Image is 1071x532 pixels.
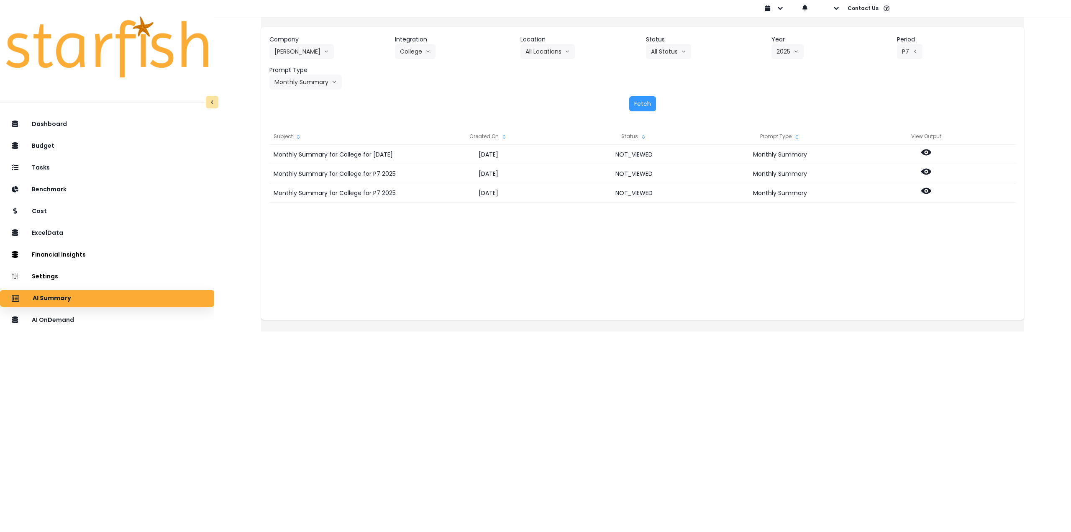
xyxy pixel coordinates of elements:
button: Fetch [629,96,656,111]
div: NOT_VIEWED [561,145,707,164]
p: AI OnDemand [32,316,74,324]
div: [DATE] [415,183,561,203]
button: Collegearrow down line [395,44,436,59]
svg: arrow down line [794,47,799,56]
button: Monthly Summaryarrow down line [269,75,342,90]
div: Monthly Summary [707,145,853,164]
div: Monthly Summary [707,164,853,183]
p: Benchmark [32,186,67,193]
svg: arrow down line [425,47,430,56]
p: Cost [32,208,47,215]
div: Monthly Summary for College for [DATE] [269,145,415,164]
header: Year [771,35,890,44]
header: Period [897,35,1016,44]
svg: arrow left line [912,47,917,56]
div: NOT_VIEWED [561,183,707,203]
svg: arrow down line [681,47,686,56]
p: AI Summary [33,295,71,302]
div: Status [561,128,707,145]
svg: sort [501,134,507,140]
div: Monthly Summary [707,183,853,203]
header: Company [269,35,388,44]
svg: sort [295,134,302,140]
div: [DATE] [415,164,561,183]
button: [PERSON_NAME]arrow down line [269,44,334,59]
p: ExcelData [32,229,63,236]
svg: arrow down line [324,47,329,56]
p: Budget [32,142,54,149]
div: Created On [415,128,561,145]
div: Prompt Type [707,128,853,145]
header: Prompt Type [269,66,388,75]
p: Tasks [32,164,50,171]
svg: arrow down line [332,78,337,86]
button: 2025arrow down line [771,44,804,59]
svg: arrow down line [565,47,570,56]
div: Subject [269,128,415,145]
header: Location [520,35,639,44]
p: Dashboard [32,121,67,128]
div: View Output [853,128,999,145]
div: [DATE] [415,145,561,164]
div: NOT_VIEWED [561,164,707,183]
svg: sort [794,134,800,140]
header: Integration [395,35,514,44]
header: Status [646,35,765,44]
button: P7arrow left line [897,44,922,59]
button: All Statusarrow down line [646,44,691,59]
div: Monthly Summary for College for P7 2025 [269,164,415,183]
svg: sort [640,134,647,140]
button: All Locationsarrow down line [520,44,575,59]
div: Monthly Summary for College for P7 2025 [269,183,415,203]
